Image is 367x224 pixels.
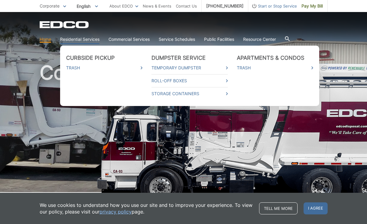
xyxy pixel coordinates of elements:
[237,55,304,61] a: Apartments & Condos
[151,65,228,71] a: Temporary Dumpster
[243,36,276,43] a: Resource Center
[151,90,228,97] a: Storage Containers
[159,36,195,43] a: Service Schedules
[40,3,60,8] span: Corporate
[40,202,253,215] p: We use cookies to understand how you use our site and to improve your experience. To view our pol...
[259,202,298,214] a: Tell me more
[60,36,99,43] a: Residential Services
[301,3,323,9] span: Pay My Bill
[99,208,132,215] a: privacy policy
[143,3,171,9] a: News & Events
[72,1,102,11] span: English
[40,63,328,195] h1: Corporate
[66,55,115,61] a: Curbside Pickup
[66,65,142,71] a: Trash
[40,21,90,28] a: EDCD logo. Return to the homepage.
[40,36,51,43] a: Home
[151,55,206,61] a: Dumpster Service
[204,36,234,43] a: Public Facilities
[151,77,228,84] a: Roll-Off Boxes
[237,65,313,71] a: Trash
[176,3,197,9] a: Contact Us
[109,3,138,9] a: About EDCO
[304,202,328,214] span: I agree
[109,36,150,43] a: Commercial Services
